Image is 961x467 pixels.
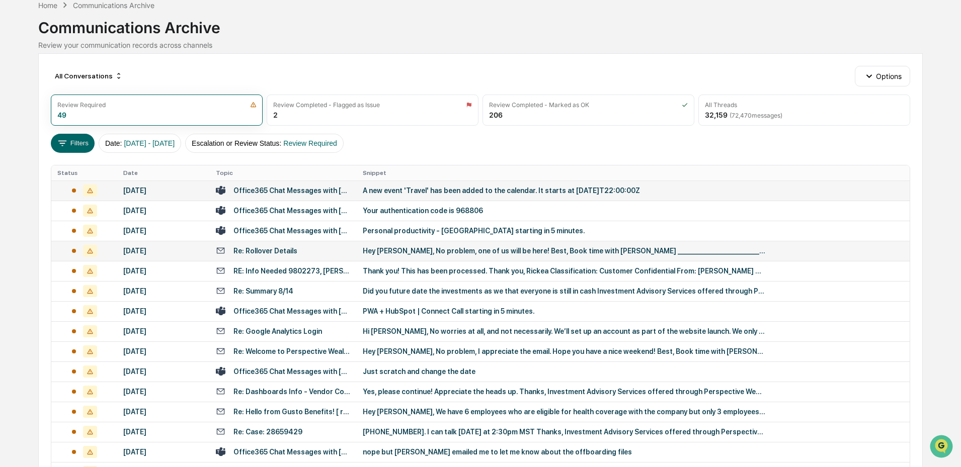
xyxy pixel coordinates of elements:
[273,111,278,119] div: 2
[233,267,351,275] div: RE: Info Needed 9802273, [PERSON_NAME] , 01248, [PERSON_NAME]
[123,428,204,436] div: [DATE]
[123,327,204,335] div: [DATE]
[233,327,322,335] div: Re: Google Analytics Login
[210,165,357,180] th: Topic
[682,102,688,108] img: icon
[84,137,87,145] span: •
[10,179,18,188] div: 🖐️
[363,448,765,456] div: nope but [PERSON_NAME] emailed me to let me know about the offboarding files
[489,111,503,119] div: 206
[233,428,302,436] div: Re: Case: 28659429
[31,137,82,145] span: [PERSON_NAME]
[233,408,351,416] div: Re: Hello from Gusto Benefits! [ ref:!00DG00hKQi.!500R70ZNqza:ref ]
[123,347,204,355] div: [DATE]
[705,111,782,119] div: 32,159
[51,165,117,180] th: Status
[273,101,380,109] div: Review Completed - Flagged as Issue
[10,127,26,143] img: Katy Couperus
[363,186,765,195] div: A new event 'Travel' has been added to the calendar. It starts at [DATE]T22:00:00Z
[233,247,297,255] div: Re: Rollover Details
[123,307,204,315] div: [DATE]
[929,434,956,461] iframe: Open customer support
[71,222,122,230] a: Powered byPylon
[730,112,782,119] span: ( 72,470 messages)
[363,227,765,235] div: Personal productivity - [GEOGRAPHIC_DATA] starting in 5 minutes.
[21,77,39,95] img: 8933085812038_c878075ebb4cc5468115_72.jpg
[363,388,765,396] div: Yes, please continue! Appreciate the heads up. Thanks, Investment Advisory Services offered throu...
[363,247,765,255] div: Hey [PERSON_NAME], No problem, one of us will be here! Best, Book time with [PERSON_NAME] _______...
[124,139,175,147] span: [DATE] - [DATE]
[123,408,204,416] div: [DATE]
[855,66,910,86] button: Options
[466,102,472,108] img: icon
[171,80,183,92] button: Start new chat
[123,388,204,396] div: [DATE]
[363,307,765,315] div: PWA + HubSpot | Connect Call starting in 5 minutes.
[123,448,204,456] div: [DATE]
[57,101,106,109] div: Review Required
[6,174,69,193] a: 🖐️Preclearance
[123,287,204,295] div: [DATE]
[363,287,765,295] div: Did you future date the investments as we that everyone is still in cash Investment Advisory Serv...
[233,287,293,295] div: Re: Summary 8/14
[123,186,204,195] div: [DATE]
[233,307,351,315] div: Office365 Chat Messages with [PERSON_NAME] on [DATE]
[233,347,351,355] div: Re: Welcome to Perspective Wealth: Agreements and Account Opening
[117,165,210,180] th: Date
[363,428,765,436] div: [PHONE_NUMBER]. I can talk [DATE] at 2:30pm MST Thanks, Investment Advisory Services offered thro...
[123,247,204,255] div: [DATE]
[156,110,183,122] button: See all
[51,68,127,84] div: All Conversations
[10,112,64,120] div: Past conversations
[99,134,181,153] button: Date:[DATE] - [DATE]
[250,102,257,108] img: icon
[45,87,138,95] div: We're available if you need us!
[26,46,166,56] input: Clear
[57,111,66,119] div: 49
[123,367,204,376] div: [DATE]
[185,134,344,153] button: Escalation or Review Status:Review Required
[10,199,18,207] div: 🔎
[73,1,154,10] div: Communications Archive
[705,101,737,109] div: All Threads
[233,227,351,235] div: Office365 Chat Messages with [PERSON_NAME] on [DATE]
[363,367,765,376] div: Just scratch and change the date
[283,139,337,147] span: Review Required
[69,174,129,193] a: 🗄️Attestations
[123,207,204,215] div: [DATE]
[363,207,765,215] div: Your authentication code is 968806
[20,198,63,208] span: Data Lookup
[233,448,351,456] div: Office365 Chat Messages with [PERSON_NAME], [PERSON_NAME] on [DATE]
[233,207,351,215] div: Office365 Chat Messages with [PERSON_NAME], [PERSON_NAME], [PERSON_NAME], [PERSON_NAME], [PERSON_...
[10,77,28,95] img: 1746055101610-c473b297-6a78-478c-a979-82029cc54cd1
[6,194,67,212] a: 🔎Data Lookup
[363,408,765,416] div: Hey [PERSON_NAME], We have 6 employees who are eligible for health coverage with the company but ...
[38,11,922,37] div: Communications Archive
[233,186,351,195] div: Office365 Chat Messages with [PERSON_NAME] on [DATE]
[38,41,922,49] div: Review your communication records across channels
[51,134,95,153] button: Filters
[20,178,65,189] span: Preclearance
[233,367,351,376] div: Office365 Chat Messages with [PERSON_NAME], [PERSON_NAME] on [DATE]
[363,327,765,335] div: Hi [PERSON_NAME], No worries at all, and not necessarily. We’ll set up an account as part of the ...
[100,222,122,230] span: Pylon
[89,137,110,145] span: [DATE]
[123,227,204,235] div: [DATE]
[233,388,351,396] div: Re: Dashboards Info - Vendor Confidentiality Agreement
[363,267,765,275] div: Thank you! This has been processed. Thank you, Rickea Classification: Customer Confidential From:...
[489,101,589,109] div: Review Completed - Marked as OK
[363,347,765,355] div: Hey [PERSON_NAME], No problem, I appreciate the email. Hope you have a nice weekend! Best, Book t...
[38,1,57,10] div: Home
[83,178,125,189] span: Attestations
[123,267,204,275] div: [DATE]
[45,77,165,87] div: Start new chat
[73,179,81,188] div: 🗄️
[357,165,910,180] th: Snippet
[10,21,183,37] p: How can we help?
